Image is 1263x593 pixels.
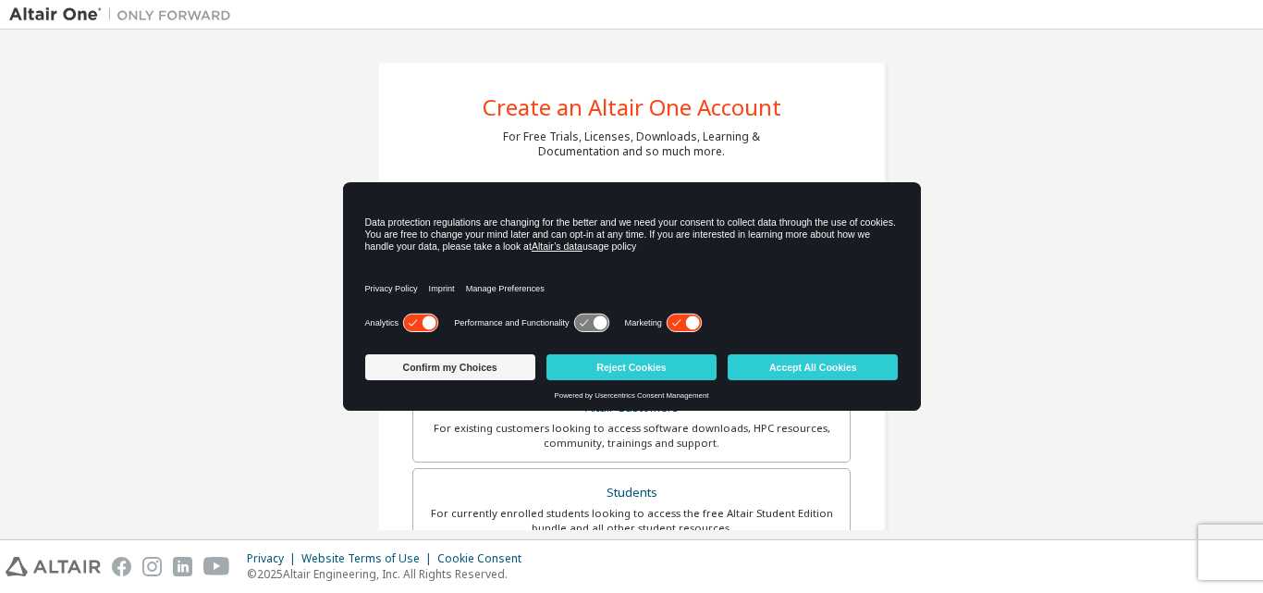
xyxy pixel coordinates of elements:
div: Students [424,480,839,506]
img: altair_logo.svg [6,557,101,576]
img: youtube.svg [203,557,230,576]
div: Website Terms of Use [301,551,437,566]
div: For existing customers looking to access software downloads, HPC resources, community, trainings ... [424,421,839,451]
div: Create an Altair One Account [483,96,781,118]
img: instagram.svg [142,557,162,576]
div: For Free Trials, Licenses, Downloads, Learning & Documentation and so much more. [503,130,760,159]
img: linkedin.svg [173,557,192,576]
div: For currently enrolled students looking to access the free Altair Student Edition bundle and all ... [424,506,839,536]
img: facebook.svg [112,557,131,576]
img: Altair One [9,6,240,24]
div: Privacy [247,551,301,566]
p: © 2025 Altair Engineering, Inc. All Rights Reserved. [247,566,533,582]
div: Cookie Consent [437,551,533,566]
